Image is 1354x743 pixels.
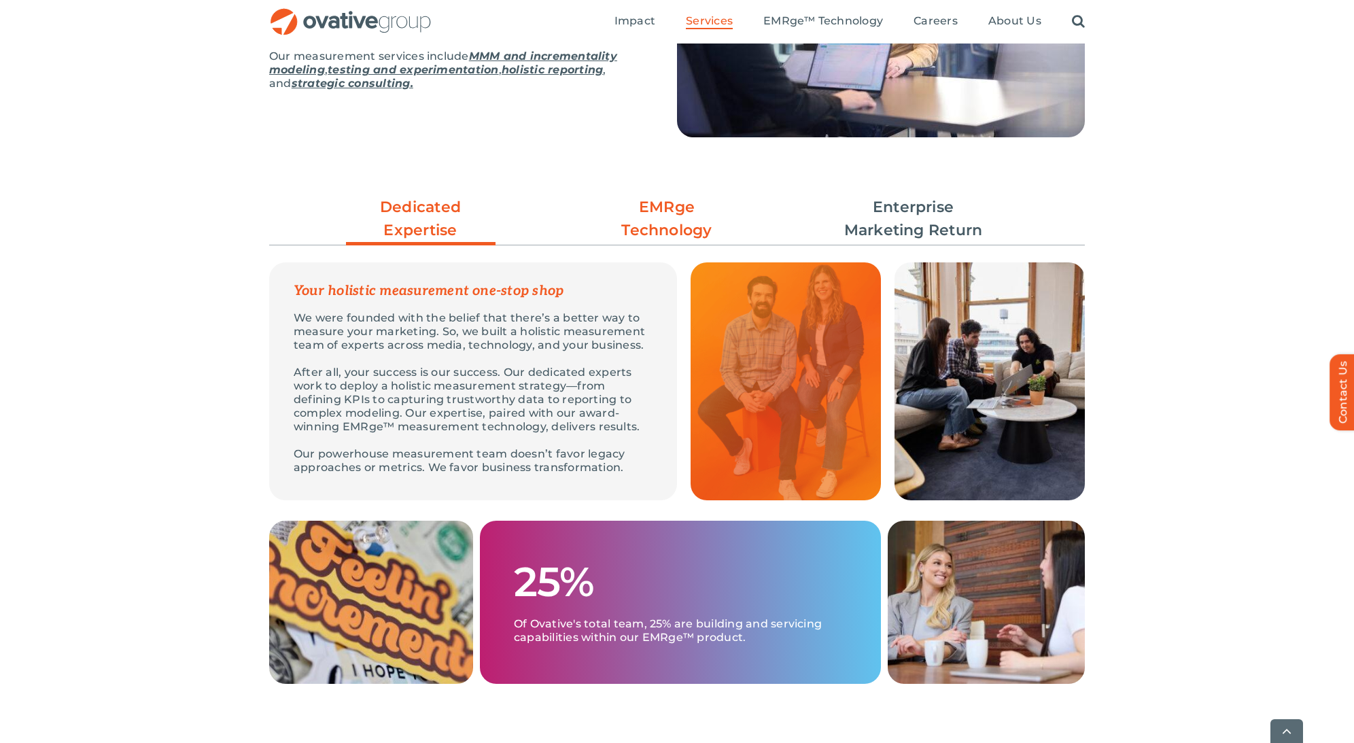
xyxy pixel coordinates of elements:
[269,521,473,684] img: Measurement – Grid 2
[691,262,881,500] img: Measurement – Grid Quote 1
[686,14,733,28] span: Services
[763,14,883,28] span: EMRge™ Technology
[514,560,594,604] h1: 25%
[294,366,653,434] p: After all, your success is our success. Our dedicated experts work to deploy a holistic measureme...
[988,14,1041,28] span: About Us
[269,7,432,20] a: OG_Full_horizontal_RGB
[294,284,653,298] p: Your holistic measurement one-stop shop
[614,14,655,29] a: Impact
[614,14,655,28] span: Impact
[686,14,733,29] a: Services
[914,14,958,28] span: Careers
[294,311,653,352] p: We were founded with the belief that there’s a better way to measure your marketing. So, we built...
[269,50,643,90] p: Our measurement services include , , , and
[763,14,883,29] a: EMRge™ Technology
[346,196,496,249] a: Dedicated Expertise
[895,262,1085,500] img: Measurement – Grid 3
[502,63,603,76] a: holistic reporting
[1072,14,1085,29] a: Search
[269,50,617,76] a: MMM and incrementality modeling
[294,447,653,474] p: Our powerhouse measurement team doesn’t favor legacy approaches or metrics. We favor business tra...
[292,77,413,90] a: strategic consulting.
[988,14,1041,29] a: About Us
[514,604,847,644] p: Of Ovative's total team, 25% are building and servicing capabilities within our EMRge™ product.
[914,14,958,29] a: Careers
[592,196,742,242] a: EMRge Technology
[328,63,498,76] a: testing and experimentation
[839,196,988,242] a: Enterprise Marketing Return
[269,189,1085,249] ul: Post Filters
